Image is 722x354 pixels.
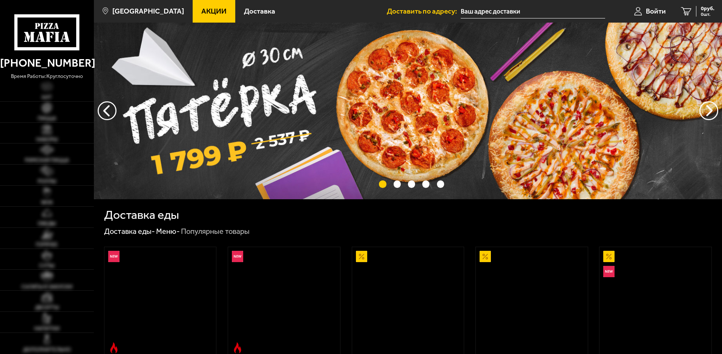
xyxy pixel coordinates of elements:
span: Акции [201,8,227,15]
button: точки переключения [379,180,386,188]
button: следующий [98,101,117,120]
div: Популярные товары [181,227,250,237]
span: Горячее [36,242,58,247]
span: Хит [41,95,52,100]
img: Акционный [356,251,367,262]
span: Дополнительно [23,347,71,352]
span: Римская пицца [25,158,69,163]
span: Супы [39,263,54,269]
button: точки переключения [394,180,401,188]
span: Войти [646,8,666,15]
span: Роллы [38,179,56,184]
a: Доставка еды- [104,227,155,236]
img: Новинка [108,251,120,262]
button: точки переключения [422,180,429,188]
img: Новинка [232,251,243,262]
input: Ваш адрес доставки [461,5,605,18]
span: 0 шт. [701,12,714,17]
span: Обеды [38,221,56,226]
span: [GEOGRAPHIC_DATA] [112,8,184,15]
h1: Доставка еды [104,209,179,221]
span: Наборы [36,137,58,142]
a: Меню- [156,227,180,236]
span: Десерты [35,305,59,310]
img: Острое блюдо [232,342,243,354]
img: Акционный [603,251,615,262]
span: Доставить по адресу: [387,8,461,15]
span: Доставка [244,8,275,15]
span: 0 руб. [701,6,714,11]
button: точки переключения [437,180,444,188]
button: предыдущий [699,101,718,120]
img: Акционный [480,251,491,262]
span: Салаты и закуски [21,284,72,290]
span: Напитки [34,326,60,331]
span: WOK [41,200,53,205]
img: Новинка [603,266,615,277]
span: Пицца [38,116,56,121]
img: Острое блюдо [108,342,120,354]
button: точки переключения [408,180,415,188]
